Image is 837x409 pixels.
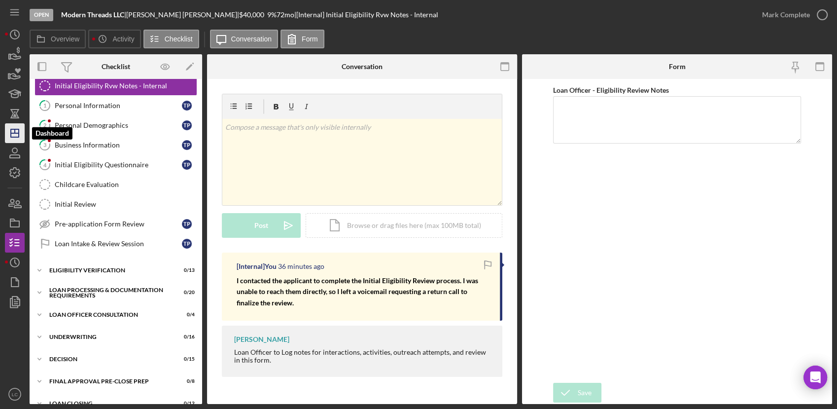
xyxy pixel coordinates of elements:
[177,312,195,318] div: 0 / 4
[35,214,197,234] a: Pre-application Form ReviewTP
[231,35,272,43] label: Conversation
[49,287,170,298] div: Loan Processing & Documentation Requirements
[61,11,126,19] div: |
[177,378,195,384] div: 0 / 8
[182,140,192,150] div: T P
[43,142,46,148] tspan: 3
[35,175,197,194] a: Childcare Evaluation
[302,35,318,43] label: Form
[182,101,192,111] div: T P
[55,220,182,228] div: Pre-application Form Review
[55,121,182,129] div: Personal Demographics
[112,35,134,43] label: Activity
[177,290,195,296] div: 0 / 20
[578,383,592,403] div: Save
[88,30,140,48] button: Activity
[177,334,195,340] div: 0 / 16
[43,161,47,168] tspan: 4
[237,276,480,307] mark: I contacted the applicant to complete the Initial Eligibility Review process. I was unable to rea...
[143,30,199,48] button: Checklist
[55,181,197,188] div: Childcare Evaluation
[278,262,324,270] time: 2025-09-05 15:02
[222,213,301,238] button: Post
[239,10,264,19] span: $40,000
[49,312,170,318] div: Loan Officer Consultation
[30,30,86,48] button: Overview
[35,115,197,135] a: 2Personal DemographicsTP
[177,401,195,407] div: 0 / 12
[55,240,182,248] div: Loan Intake & Review Session
[752,5,832,25] button: Mark Complete
[35,234,197,254] a: Loan Intake & Review SessionTP
[35,76,197,96] a: Initial Eligibility Rvw Notes - Internal
[35,96,197,115] a: 1Personal InformationTP
[49,378,170,384] div: Final Approval Pre-Close Prep
[61,10,124,19] b: Modern Threads LLC
[43,102,46,109] tspan: 1
[762,5,810,25] div: Mark Complete
[35,135,197,155] a: 3Business InformationTP
[294,11,438,19] div: | [Internal] Initial Eligibility Rvw Notes - Internal
[553,86,669,94] label: Loan Officer - Eligibility Review Notes
[177,267,195,273] div: 0 / 13
[182,160,192,170] div: T P
[182,120,192,130] div: T P
[277,11,294,19] div: 72 mo
[30,9,53,21] div: Open
[12,392,18,397] text: LC
[55,161,182,169] div: Initial Eligibility Questionnaire
[43,122,46,128] tspan: 2
[237,262,277,270] div: [Internal] You
[49,401,170,407] div: Loan Closing
[210,30,279,48] button: Conversation
[49,356,170,362] div: Decision
[49,334,170,340] div: Underwriting
[55,141,182,149] div: Business Information
[55,102,182,110] div: Personal Information
[553,383,601,403] button: Save
[254,213,268,238] div: Post
[126,11,239,19] div: [PERSON_NAME] [PERSON_NAME] |
[669,63,686,71] div: Form
[102,63,130,71] div: Checklist
[35,194,197,214] a: Initial Review
[177,356,195,362] div: 0 / 15
[35,155,197,175] a: 4Initial Eligibility QuestionnaireTP
[182,219,192,229] div: T P
[5,384,25,404] button: LC
[234,348,492,364] div: Loan Officer to Log notes for interactions, activities, outreach attempts, and review in this form.
[51,35,79,43] label: Overview
[267,11,277,19] div: 9 %
[165,35,193,43] label: Checklist
[182,239,192,249] div: T P
[55,200,197,208] div: Initial Review
[49,267,170,273] div: Eligibility Verification
[55,82,197,90] div: Initial Eligibility Rvw Notes - Internal
[234,335,289,343] div: [PERSON_NAME]
[803,366,827,389] div: Open Intercom Messenger
[280,30,324,48] button: Form
[342,63,383,71] div: Conversation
